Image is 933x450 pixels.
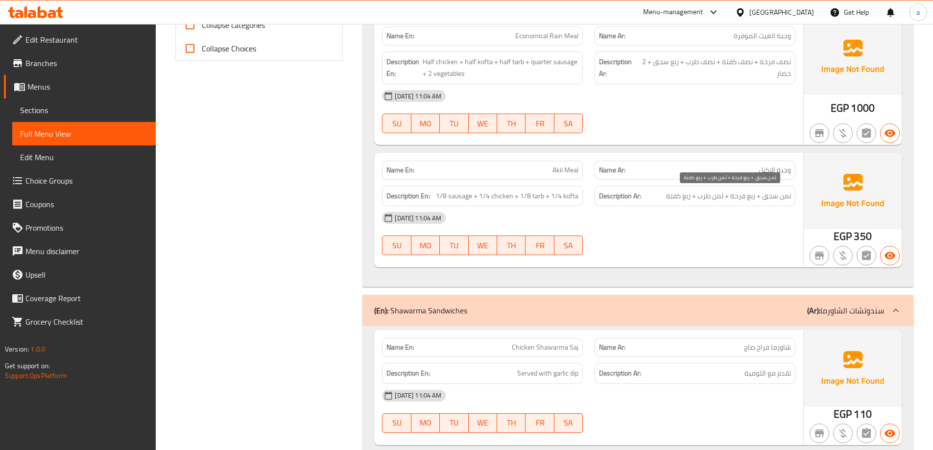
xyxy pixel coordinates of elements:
[558,238,579,253] span: SA
[382,413,411,433] button: SU
[833,424,853,443] button: Purchased item
[4,75,156,98] a: Menus
[599,31,625,41] strong: Name Ar:
[526,236,554,255] button: FR
[202,19,265,31] span: Collapse categories
[473,117,493,131] span: WE
[202,43,256,54] span: Collapse Choices
[599,56,638,80] strong: Description Ar:
[386,342,414,353] strong: Name En:
[804,153,902,229] img: Ae5nvW7+0k+MAAAAAElFTkSuQmCC
[880,246,900,265] button: Available
[12,122,156,145] a: Full Menu View
[473,416,493,430] span: WE
[20,128,148,140] span: Full Menu View
[857,123,876,143] button: Not has choices
[833,246,853,265] button: Purchased item
[759,165,791,175] span: وجبة الاكيل
[25,34,148,46] span: Edit Restaurant
[744,367,791,379] span: تقدم مع الثومية
[558,117,579,131] span: SA
[25,198,148,210] span: Coupons
[807,303,820,318] b: (Ar):
[880,424,900,443] button: Available
[497,236,526,255] button: TH
[4,51,156,75] a: Branches
[391,92,445,101] span: [DATE] 11:04 AM
[529,117,550,131] span: FR
[554,413,583,433] button: SA
[386,367,430,379] strong: Description En:
[362,295,913,326] div: (En): Shawarma Sandwiches(Ar):سندوتشات الشاورما
[599,190,641,202] strong: Description Ar:
[529,238,550,253] span: FR
[415,416,436,430] span: MO
[4,28,156,51] a: Edit Restaurant
[25,292,148,304] span: Coverage Report
[444,117,464,131] span: TU
[599,165,625,175] strong: Name Ar:
[526,114,554,133] button: FR
[515,31,578,41] span: Economical Rain Meal
[444,238,464,253] span: TU
[810,424,829,443] button: Not branch specific item
[880,123,900,143] button: Available
[558,416,579,430] span: SA
[382,114,411,133] button: SU
[804,330,902,406] img: Ae5nvW7+0k+MAAAAAElFTkSuQmCC
[5,343,29,355] span: Version:
[552,165,578,175] span: Akil Meal
[440,236,468,255] button: TU
[501,238,522,253] span: TH
[30,343,46,355] span: 1.0.0
[4,216,156,239] a: Promotions
[391,213,445,223] span: [DATE] 11:04 AM
[857,424,876,443] button: Not has choices
[386,117,407,131] span: SU
[386,238,407,253] span: SU
[25,245,148,257] span: Menu disclaimer
[501,117,522,131] span: TH
[444,416,464,430] span: TU
[554,114,583,133] button: SA
[599,367,641,379] strong: Description Ar:
[5,359,50,372] span: Get support on:
[20,151,148,163] span: Edit Menu
[4,286,156,310] a: Coverage Report
[469,236,497,255] button: WE
[749,7,814,18] div: [GEOGRAPHIC_DATA]
[411,236,440,255] button: MO
[501,416,522,430] span: TH
[386,56,421,80] strong: Description En:
[734,31,791,41] span: وجبة الغيث الموفرة
[25,269,148,281] span: Upsell
[386,190,430,202] strong: Description En:
[411,413,440,433] button: MO
[382,236,411,255] button: SU
[526,413,554,433] button: FR
[4,169,156,192] a: Choice Groups
[916,7,920,18] span: a
[517,367,578,379] span: Served with garlic dip
[512,342,578,353] span: Chicken Shawarma Saj
[386,165,414,175] strong: Name En:
[804,19,902,95] img: Ae5nvW7+0k+MAAAAAElFTkSuQmCC
[599,342,625,353] strong: Name Ar:
[436,190,578,202] span: 1/8 sausage + 1/4 chicken + 1/8 tarb + 1/4 kofta
[469,413,497,433] button: WE
[807,305,884,316] p: سندوتشات الشاورما
[834,404,852,424] span: EGP
[423,56,578,80] span: Half chicken + half kofta + half tarb + quarter sausage + 2 vegetables
[415,117,436,131] span: MO
[386,416,407,430] span: SU
[440,413,468,433] button: TU
[640,56,791,80] span: نصف فرخة + نصف كفتة + نصف طرب + ربع سجق + 2 خضار
[25,316,148,328] span: Grocery Checklist
[4,192,156,216] a: Coupons
[744,342,791,353] span: شاورما فراخ صاج
[20,104,148,116] span: Sections
[374,305,467,316] p: Shawarma Sandwiches
[831,98,849,118] span: EGP
[666,190,791,202] span: ثمن سجق + ربع فرخة + ثمن طرب + ربع كفتة
[469,114,497,133] button: WE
